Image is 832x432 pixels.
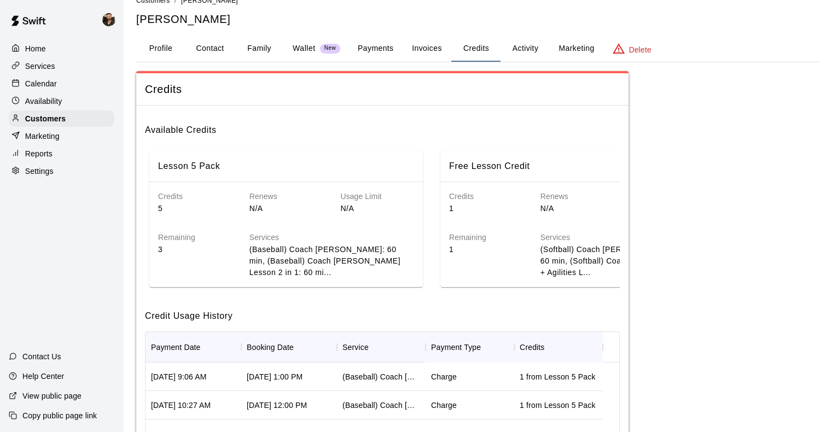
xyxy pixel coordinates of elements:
button: Profile [136,36,185,62]
div: Credits [514,332,603,363]
div: Jacob Fisher [100,9,123,31]
button: Payments [349,36,402,62]
p: 1 [449,203,523,214]
div: Payment Date [151,332,201,363]
p: 3 [158,244,232,255]
div: Aug 03, 2025 12:00 PM [247,400,307,411]
p: Availability [25,96,62,107]
p: (Baseball) Coach Jacob Pitching Lesson: 60 min, (Baseball) Coach Jacob Pitching Lesson 2 in 1: 60... [249,244,414,278]
div: (Baseball) Coach Christian Hitting Lesson: 60 min [342,371,420,382]
p: 1 [449,244,523,255]
div: Aug 16, 2025 9:06 AM [151,371,206,382]
div: Service [337,332,426,363]
p: Home [25,43,46,54]
h5: [PERSON_NAME] [136,12,819,27]
p: Services [25,61,55,72]
div: Aug 02, 2025 10:27 AM [151,400,211,411]
p: N/A [540,203,614,214]
button: Activity [501,36,550,62]
h6: Available Credits [145,114,620,137]
button: Family [235,36,284,62]
p: Calendar [25,78,57,89]
button: Sort [294,340,309,355]
div: Payment Type [426,332,514,363]
h6: Renews [540,191,614,203]
button: Contact [185,36,235,62]
h6: Remaining [449,232,523,244]
button: Sort [369,340,384,355]
div: Aug 17, 2025 1:00 PM [247,371,302,382]
div: Payment Date [146,332,241,363]
h6: Renews [249,191,323,203]
p: N/A [249,203,323,214]
p: View public page [22,390,82,401]
span: New [320,45,340,52]
div: Payment Type [431,332,481,363]
a: Services [9,58,114,74]
h6: Services [249,232,414,244]
button: Sort [481,340,496,355]
button: Invoices [402,36,451,62]
button: Sort [201,340,216,355]
h6: Credits [449,191,523,203]
div: 1 from Lesson 5 Pack [520,371,595,382]
h6: Credit Usage History [145,300,620,323]
button: Marketing [550,36,603,62]
p: Customers [25,113,66,124]
p: (Softball) Coach Rebecca Pitching Lesson: 60 min, (Softball) Coach AJ Hitting/Fielding + Agilitie... [540,244,705,278]
p: 5 [158,203,232,214]
div: Charge [431,400,457,411]
p: Reports [25,148,53,159]
a: Calendar [9,75,114,92]
div: Booking Date [241,332,337,363]
img: Jacob Fisher [102,13,115,26]
h6: Lesson 5 Pack [158,159,220,173]
a: Settings [9,163,114,179]
p: Delete [629,44,651,55]
a: Home [9,40,114,57]
span: Credits [145,82,620,97]
a: Reports [9,145,114,162]
div: Credits [520,332,544,363]
p: Marketing [25,131,60,142]
p: Settings [25,166,54,177]
a: Customers [9,110,114,127]
p: Wallet [293,43,316,54]
p: Help Center [22,371,64,382]
h6: Remaining [158,232,232,244]
h6: Usage Limit [340,191,414,203]
h6: Free Lesson Credit [449,159,530,173]
p: N/A [340,203,414,214]
a: Marketing [9,128,114,144]
button: Sort [544,340,560,355]
p: Contact Us [22,351,61,362]
h6: Services [540,232,705,244]
div: (Baseball) Coach Christian Hitting Lesson: 60 min [342,400,420,411]
button: Credits [451,36,501,62]
div: Charge [431,371,457,382]
p: Copy public page link [22,410,97,421]
div: 1 from Lesson 5 Pack [520,400,595,411]
a: Availability [9,93,114,109]
div: basic tabs example [136,36,819,62]
h6: Credits [158,191,232,203]
div: Booking Date [247,332,294,363]
div: Service [342,332,369,363]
